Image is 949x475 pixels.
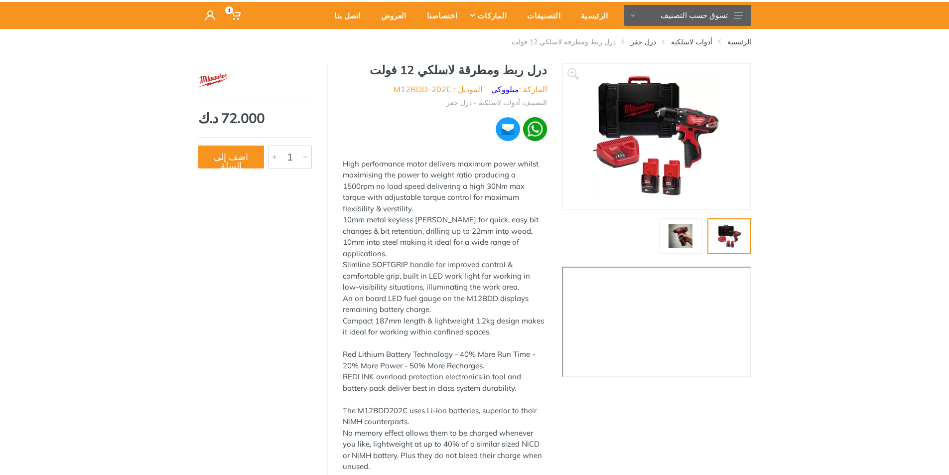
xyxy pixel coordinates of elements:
[343,371,547,394] div: REDLINK overload protection electronics in tool and battery pack deliver best in class system dur...
[343,158,547,215] div: High performance motor delivers maximum power whilst maximising the power to weight ratio produci...
[222,2,248,29] a: 1
[368,5,413,26] div: العروض
[665,224,697,248] img: Royal Tools - درل ربط ومطرقة لاسلكي 12 فولت
[707,218,751,254] a: Royal Tools - درل ربط ومطرقة لاسلكي 12 فولت
[413,2,464,29] a: اختصاصنا
[491,83,547,95] li: الماركة :
[343,316,547,338] div: Compact 187mm length & lightweight 1.2kg design makes it ideal for working within confined spaces.
[343,349,547,371] div: Red Lithium Battery Technology - 40% More Run Time - 20% More Power - 50% More Recharges.
[567,5,615,26] div: الرئيسية
[198,37,751,47] nav: breadcrumb
[624,5,751,26] button: تسوق حسب التصنيف
[368,2,413,29] a: العروض
[321,2,367,29] a: اتصل بنا
[495,116,521,142] img: ma.webp
[523,117,547,141] img: wa.webp
[631,37,656,47] a: درل حفر
[464,5,514,26] div: الماركات
[567,2,615,29] a: الرئيسية
[413,5,464,26] div: اختصاصنا
[343,405,547,428] div: The M12BDD202C uses Li-ion batteries, superior to their NiMH counterparts.
[343,259,547,293] div: Slimline SOFTGRIP handle for improved control & comfortable grip, built in LED work light for wor...
[343,293,547,316] div: An on board LED fuel gauge on the M12BDD displays remaining battery charge.
[343,63,547,77] h1: درل ربط ومطرقة لاسلكي 12 فولت
[514,2,567,29] a: التصنيفات
[198,68,228,93] img: ميلووكي
[593,74,720,199] img: Royal Tools - درل ربط ومطرقة لاسلكي 12 فولت
[225,6,233,14] span: 1
[727,37,751,47] a: الرئيسية
[343,214,547,259] div: 10mm metal keyless [PERSON_NAME] for quick, easy bit changes & bit retention, drilling up to 22mm...
[321,5,367,26] div: اتصل بنا
[671,37,712,47] a: أدوات لاسلكية
[497,37,616,47] li: درل ربط ومطرقة لاسلكي 12 فولت
[198,146,264,168] button: اضف إلى السلة
[713,224,745,248] img: Royal Tools - درل ربط ومطرقة لاسلكي 12 فولت
[514,5,567,26] div: التصنيفات
[394,83,482,95] li: الموديل : M12BDD-202C
[491,84,519,94] a: ميلووكي
[446,98,547,108] li: التصنيف: أدوات لاسلكية - درل حفر
[198,111,312,125] div: 72.000 د.ك
[659,218,703,254] a: Royal Tools - درل ربط ومطرقة لاسلكي 12 فولت
[343,428,547,473] div: No memory effect allows them to be charged whenever you like, lightweight at up to 40% of a simil...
